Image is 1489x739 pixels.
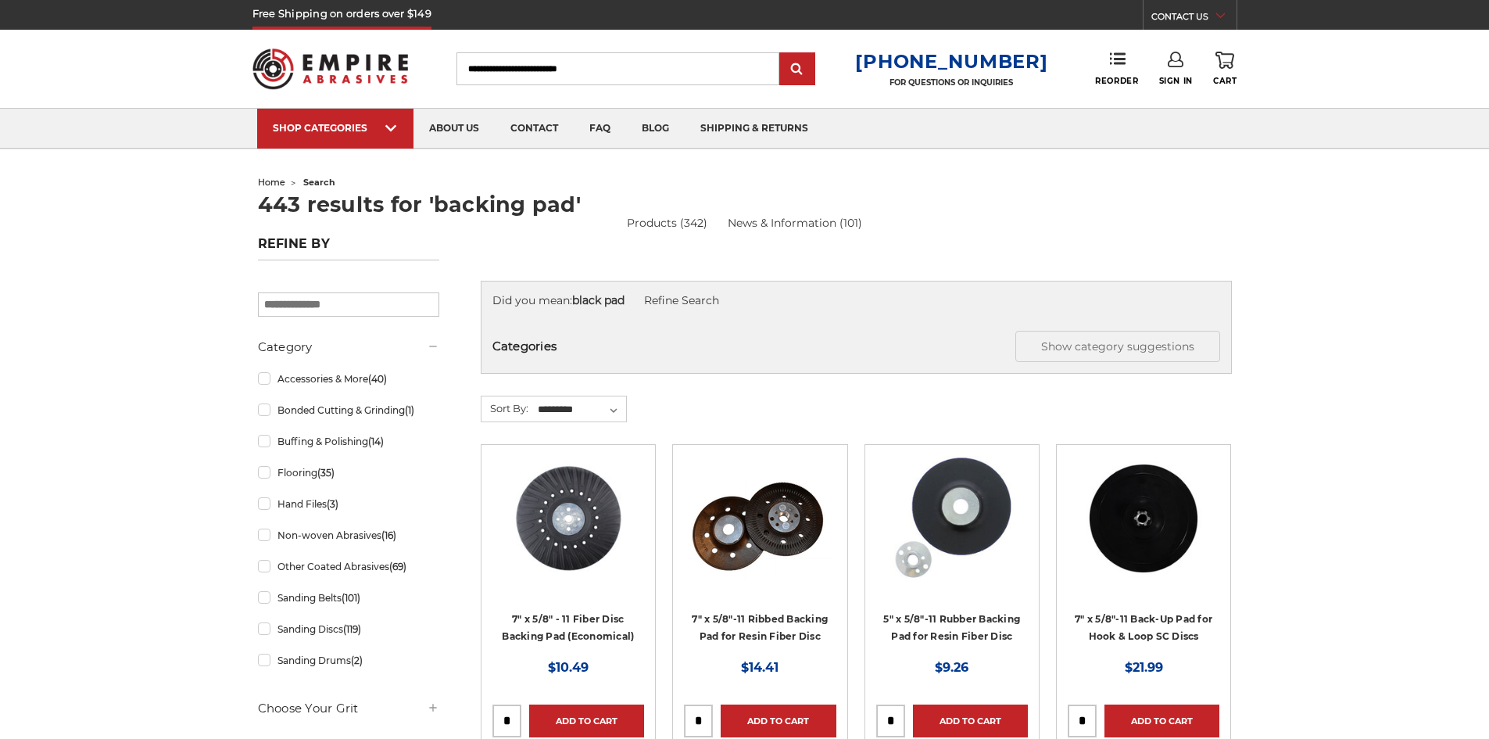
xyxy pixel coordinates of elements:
a: Sanding Belts(101) [258,584,439,612]
img: 7" resin fiber backing pad with air cool ribs [685,479,834,581]
span: $14.41 [741,660,779,675]
a: Add to Cart [721,705,836,737]
div: SHOP CATEGORIES [273,122,398,134]
span: (35) [317,467,335,479]
a: faq [574,109,626,149]
span: search [303,177,335,188]
a: Accessories & More(40) [258,365,439,393]
img: 5 Inch Backing Pad for resin fiber disc with 5/8"-11 locking nut rubber [889,456,1015,581]
span: (16) [381,529,396,541]
h1: 443 results for 'backing pad' [258,194,1232,215]
span: $10.49 [548,660,589,675]
label: Sort By: [481,396,528,420]
a: Add to Cart [1104,705,1219,737]
span: (119) [343,623,361,635]
span: Cart [1213,76,1237,86]
a: 5" x 5/8"-11 Rubber Backing Pad for Resin Fiber Disc [883,613,1020,643]
a: 7" x 5/8"-11 Ribbed Backing Pad for Resin Fiber Disc [692,613,828,643]
a: shipping & returns [685,109,824,149]
span: $9.26 [935,660,968,675]
a: Add to Cart [529,705,644,737]
a: [PHONE_NUMBER] [855,50,1047,73]
a: Add to Cart [913,705,1028,737]
p: FOR QUESTIONS OR INQUIRIES [855,77,1047,88]
span: (1) [405,404,414,416]
strong: black pad [572,293,625,307]
a: blog [626,109,685,149]
a: contact [495,109,574,149]
input: Submit [782,54,813,85]
span: Sign In [1159,76,1193,86]
a: 7" resin fiber backing pad with air cool ribs [684,456,836,608]
a: Products (342) [627,215,707,231]
span: (40) [368,373,387,385]
a: Refine Search [644,293,719,307]
a: about us [413,109,495,149]
a: Cart [1213,52,1237,86]
a: Reorder [1095,52,1138,85]
a: Flooring(35) [258,459,439,486]
div: Did you mean: [492,292,1220,309]
span: (14) [368,436,384,447]
span: (2) [351,655,363,666]
span: Reorder [1095,76,1138,86]
a: CONTACT US [1151,8,1237,30]
span: (101) [342,592,360,604]
a: 7-inch resin fiber disc backing pad with polypropylene plastic and cooling spiral ribs [492,456,644,608]
a: Non-woven Abrasives(16) [258,522,439,549]
a: Bonded Cutting & Grinding(1) [258,396,439,424]
a: Sanding Drums(2) [258,647,439,674]
a: News & Information (101) [728,215,862,231]
a: Other Coated Abrasives(69) [258,553,439,580]
select: Sort By: [535,398,626,422]
a: 5 Inch Backing Pad for resin fiber disc with 5/8"-11 locking nut rubber [876,456,1028,608]
span: $21.99 [1125,660,1163,675]
h5: Choose Your Grit [258,699,439,718]
a: 7" x 5/8" - 11 Fiber Disc Backing Pad (Economical) [502,613,634,643]
button: Show category suggestions [1015,331,1220,362]
a: 7" x 5/8"-11 Back-Up Pad for Hook & Loop SC Discs [1068,456,1219,608]
a: Hand Files(3) [258,490,439,518]
a: Buffing & Polishing(14) [258,428,439,455]
h5: Refine by [258,236,439,260]
img: 7-inch resin fiber disc backing pad with polypropylene plastic and cooling spiral ribs [506,456,631,581]
a: 7" x 5/8"-11 Back-Up Pad for Hook & Loop SC Discs [1075,613,1212,643]
span: (3) [327,498,338,510]
img: 7" x 5/8"-11 Back-Up Pad for Hook & Loop SC Discs [1081,456,1206,581]
a: home [258,177,285,188]
span: (69) [389,561,406,572]
h5: Categories [492,331,1220,362]
img: Empire Abrasives [252,38,409,99]
h5: Category [258,338,439,357]
a: Sanding Discs(119) [258,615,439,643]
